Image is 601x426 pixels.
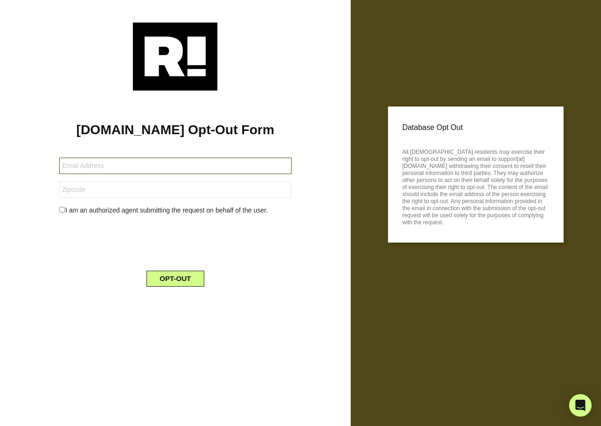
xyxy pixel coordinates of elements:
button: OPT-OUT [146,271,204,287]
h1: [DOMAIN_NAME] Opt-Out Form [14,122,337,138]
input: Zipcode [59,182,291,198]
input: Email Address [59,158,291,174]
p: Database Opt Out [402,121,549,135]
div: I am an authorized agent submitting the request on behalf of the user. [52,205,298,215]
img: Retention.com [133,23,217,91]
iframe: reCAPTCHA [104,223,247,259]
p: All [DEMOGRAPHIC_DATA] residents may exercise their right to opt-out by sending an email to suppo... [402,146,549,226]
div: Open Intercom Messenger [569,394,592,417]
